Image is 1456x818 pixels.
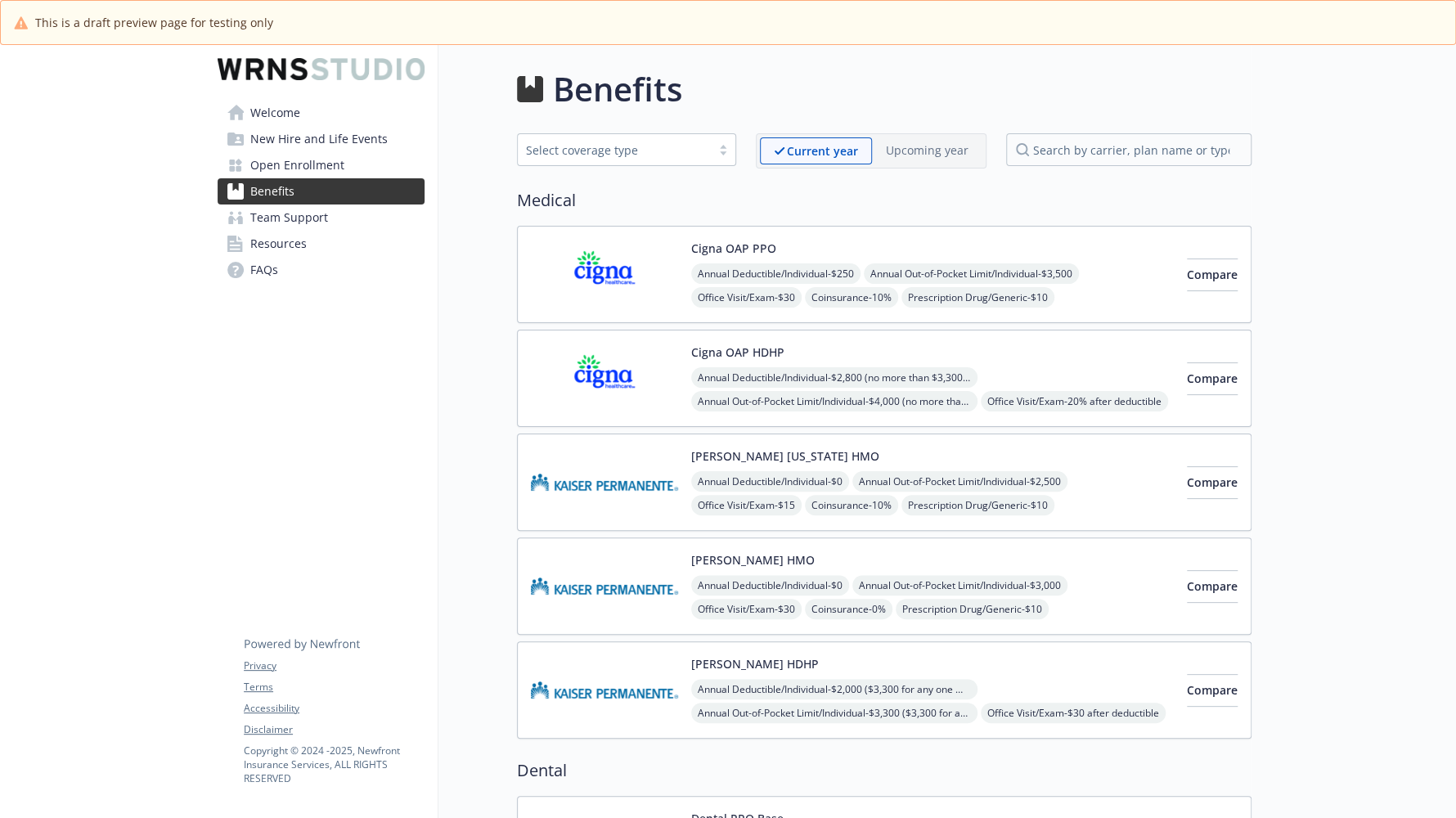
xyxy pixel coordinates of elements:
span: Open Enrollment [250,152,344,178]
span: Office Visit/Exam - $30 after deductible [981,703,1166,723]
span: Annual Out-of-Pocket Limit/Individual - $4,000 (no more than $4,000 per individual - within a fam... [691,391,977,411]
span: Coinsurance - 0% [805,599,892,619]
span: Resources [250,231,307,257]
span: Prescription Drug/Generic - $10 [901,287,1054,308]
button: Compare [1187,466,1238,499]
span: Annual Out-of-Pocket Limit/Individual - $2,500 [852,471,1067,492]
a: Privacy [244,658,424,673]
span: Prescription Drug/Generic - $10 [901,495,1054,515]
span: Coinsurance - 10% [805,495,898,515]
span: Annual Deductible/Individual - $2,800 (no more than $3,300 per individual - within a family) [691,367,977,388]
button: Compare [1187,362,1238,395]
span: Annual Deductible/Individual - $0 [691,575,849,596]
button: [PERSON_NAME] HDHP [691,655,819,672]
a: FAQs [218,257,425,283]
img: CIGNA carrier logo [531,344,678,413]
a: Team Support [218,204,425,231]
span: Office Visit/Exam - $30 [691,287,802,308]
span: Annual Out-of-Pocket Limit/Individual - $3,300 ($3,300 for any one member within a Family enrollm... [691,703,977,723]
span: Annual Deductible/Individual - $250 [691,263,861,284]
button: [PERSON_NAME] [US_STATE] HMO [691,447,879,465]
span: Benefits [250,178,294,204]
span: Compare [1187,578,1238,594]
span: Upcoming year [872,137,982,164]
a: Accessibility [244,701,424,716]
span: Welcome [250,100,300,126]
span: Office Visit/Exam - $30 [691,599,802,619]
span: Annual Deductible/Individual - $0 [691,471,849,492]
span: Office Visit/Exam - $15 [691,495,802,515]
img: Kaiser Permanente Insurance Company carrier logo [531,655,678,725]
input: search by carrier, plan name or type [1006,133,1252,166]
p: Copyright © 2024 - 2025 , Newfront Insurance Services, ALL RIGHTS RESERVED [244,744,424,785]
p: Current year [787,142,858,160]
button: Cigna OAP PPO [691,240,776,257]
a: New Hire and Life Events [218,126,425,152]
div: Select coverage type [526,142,703,159]
span: Compare [1187,474,1238,490]
span: Prescription Drug/Generic - $10 [896,599,1049,619]
h2: Dental [517,758,1252,783]
button: Compare [1187,258,1238,291]
button: [PERSON_NAME] HMO [691,551,815,569]
p: Upcoming year [886,142,968,159]
img: Kaiser Permanente of Hawaii carrier logo [531,447,678,517]
h1: Benefits [553,65,682,114]
span: New Hire and Life Events [250,126,388,152]
button: Compare [1187,674,1238,707]
span: Office Visit/Exam - 20% after deductible [981,391,1168,411]
span: Compare [1187,371,1238,386]
img: Kaiser Permanente Insurance Company carrier logo [531,551,678,621]
span: This is a draft preview page for testing only [35,14,273,31]
span: Annual Out-of-Pocket Limit/Individual - $3,000 [852,575,1067,596]
button: Compare [1187,570,1238,603]
h2: Medical [517,188,1252,213]
span: Compare [1187,682,1238,698]
button: Cigna OAP HDHP [691,344,784,361]
span: Annual Deductible/Individual - $2,000 ($3,300 for any one member within a Family enrollment) [691,679,977,699]
a: Benefits [218,178,425,204]
span: Coinsurance - 10% [805,287,898,308]
a: Open Enrollment [218,152,425,178]
a: Terms [244,680,424,694]
span: Compare [1187,267,1238,282]
img: CIGNA carrier logo [531,240,678,309]
span: Annual Out-of-Pocket Limit/Individual - $3,500 [864,263,1079,284]
a: Welcome [218,100,425,126]
span: FAQs [250,257,278,283]
a: Resources [218,231,425,257]
a: Disclaimer [244,722,424,737]
span: Team Support [250,204,328,231]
